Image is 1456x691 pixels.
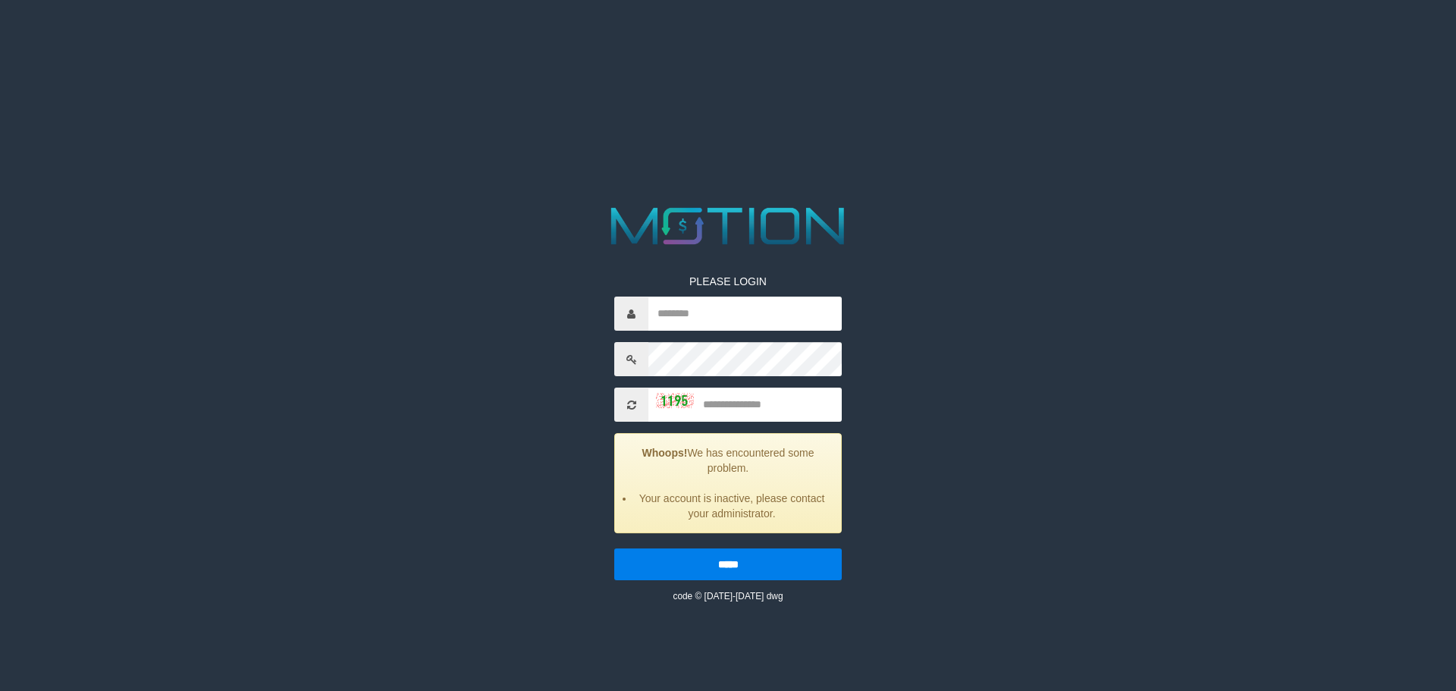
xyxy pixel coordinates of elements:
[656,393,694,408] img: captcha
[614,433,842,533] div: We has encountered some problem.
[601,201,855,251] img: MOTION_logo.png
[614,274,842,289] p: PLEASE LOGIN
[673,591,783,601] small: code © [DATE]-[DATE] dwg
[634,491,830,521] li: Your account is inactive, please contact your administrator.
[642,447,688,459] strong: Whoops!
